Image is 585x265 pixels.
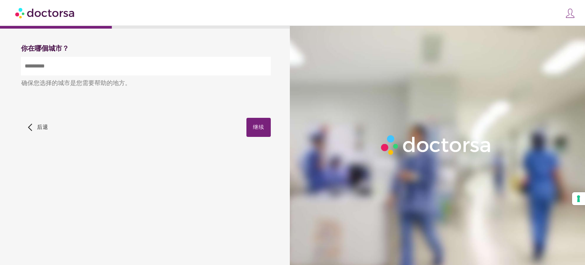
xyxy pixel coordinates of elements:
[15,4,75,21] img: Doctorsa.com
[25,118,52,137] button: arrow_back_ios 后退
[21,44,69,53] font: 你在哪個城市？
[565,8,575,19] img: icons8-customer-100.png
[246,118,271,137] button: 继续
[378,132,495,158] img: Logo-Doctorsa-trans-White-partial-flat.png
[572,192,585,205] button: 您对追踪技术的同意偏好
[253,124,265,130] font: 继续
[21,79,131,87] font: 确保您选择的城市是您需要帮助的地方。
[37,124,49,130] font: 后退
